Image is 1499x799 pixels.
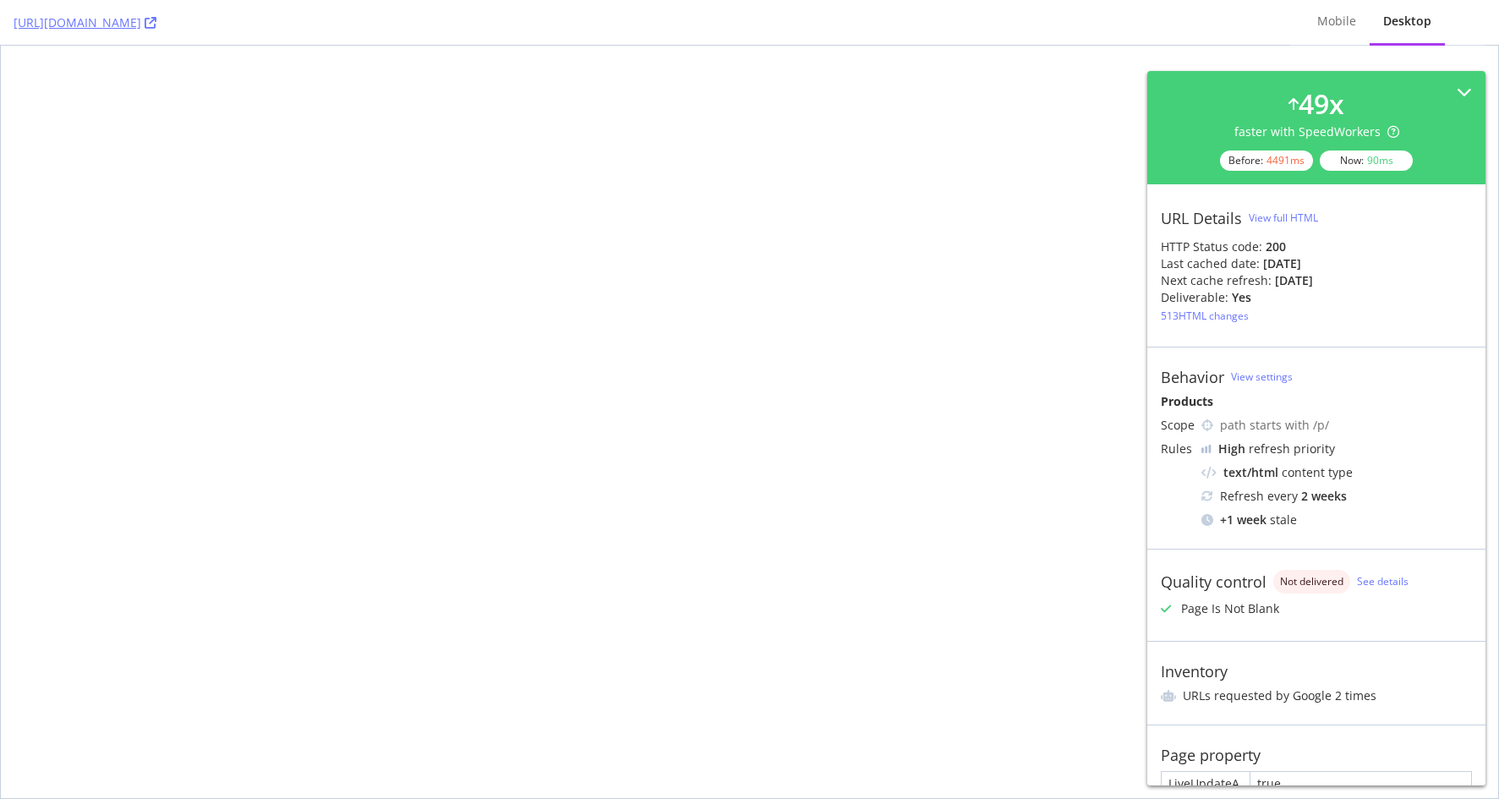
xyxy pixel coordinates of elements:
a: [URL][DOMAIN_NAME] [14,14,156,31]
div: Quality control [1161,572,1266,591]
div: [DATE] [1275,272,1313,289]
div: [DATE] [1263,255,1301,272]
span: Not delivered [1280,577,1343,587]
div: Inventory [1161,662,1228,681]
div: Deliverable: [1161,289,1228,306]
div: High [1218,441,1245,457]
div: Yes [1232,289,1251,306]
div: Behavior [1161,368,1224,386]
div: Page Is Not Blank [1181,600,1279,617]
div: 49 x [1299,85,1344,123]
div: Refresh every [1201,488,1472,505]
div: Page property [1161,746,1261,764]
div: Scope [1161,417,1195,434]
div: stale [1201,512,1472,528]
div: refresh priority [1218,441,1335,457]
div: Last cached date: [1161,255,1260,272]
img: cRr4yx4cyByr8BeLxltRlzBPIAAAAAElFTkSuQmCC [1201,445,1212,453]
button: View full HTML [1249,205,1318,232]
div: HTTP Status code: [1161,238,1472,255]
div: 4491 ms [1266,153,1305,167]
div: + 1 week [1220,512,1266,528]
div: danger label [1273,570,1350,594]
div: text/html [1223,464,1278,481]
div: 90 ms [1367,153,1393,167]
div: Next cache refresh: [1161,272,1272,289]
div: 513 HTML changes [1161,309,1249,323]
div: URL Details [1161,209,1242,227]
a: See details [1357,574,1409,588]
div: 2 weeks [1301,488,1347,505]
div: View full HTML [1249,211,1318,225]
a: View settings [1231,369,1293,384]
div: faster with SpeedWorkers [1234,123,1399,140]
div: path starts with /p/ [1220,417,1472,434]
div: Desktop [1383,13,1431,30]
div: Before: [1220,150,1313,171]
strong: 200 [1266,238,1286,254]
div: Products [1161,393,1472,410]
button: 513HTML changes [1161,306,1249,326]
div: Mobile [1317,13,1356,30]
div: Now: [1320,150,1413,171]
li: URLs requested by Google 2 times [1161,687,1472,704]
div: content type [1201,464,1472,481]
div: Rules [1161,441,1195,457]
